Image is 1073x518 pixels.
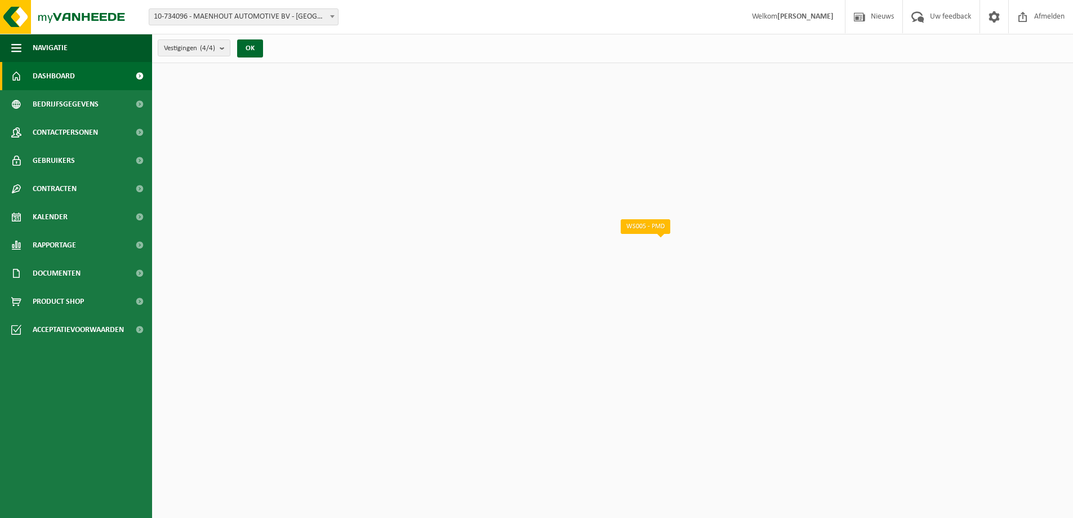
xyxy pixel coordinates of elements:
[237,39,263,57] button: OK
[149,9,338,25] span: 10-734096 - MAENHOUT AUTOMOTIVE BV - BRUGGE
[33,231,76,259] span: Rapportage
[149,8,339,25] span: 10-734096 - MAENHOUT AUTOMOTIVE BV - BRUGGE
[33,147,75,175] span: Gebruikers
[33,175,77,203] span: Contracten
[33,62,75,90] span: Dashboard
[200,45,215,52] count: (4/4)
[33,34,68,62] span: Navigatie
[33,90,99,118] span: Bedrijfsgegevens
[33,118,98,147] span: Contactpersonen
[33,203,68,231] span: Kalender
[33,316,124,344] span: Acceptatievoorwaarden
[777,12,834,21] strong: [PERSON_NAME]
[33,259,81,287] span: Documenten
[158,39,230,56] button: Vestigingen(4/4)
[33,287,84,316] span: Product Shop
[164,40,215,57] span: Vestigingen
